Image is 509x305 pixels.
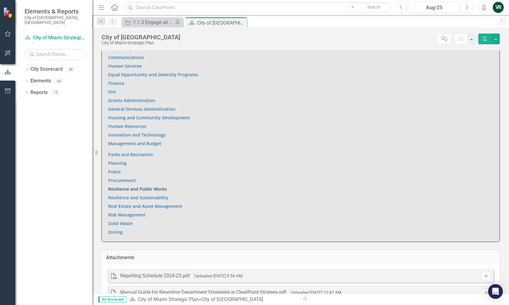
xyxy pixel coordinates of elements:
[108,89,116,95] a: Fire
[195,273,243,278] small: Uploaded [DATE] 9:56 AM
[108,132,166,138] a: Innovation and Technology
[108,195,168,200] a: Resilience and Sustainability
[129,296,296,303] div: »
[98,296,126,303] span: By Scorecard
[197,19,245,27] div: City of [GEOGRAPHIC_DATA]
[411,4,457,11] div: Aug-25
[124,2,391,13] input: Search ClearPoint...
[108,80,124,86] a: Finance
[30,77,51,85] a: Elements
[108,63,142,69] a: Human Services
[25,49,86,60] input: Search Below...
[108,123,146,129] a: Human Resources
[108,46,145,52] a: Code Compliance
[106,255,495,260] h3: Attachments
[120,272,190,279] div: Reporting Schedule 2024-25.pdf
[66,67,76,72] div: 38
[108,72,198,77] a: Equal Opportunity and Diversity Programs
[108,203,182,209] a: Real Estate and Asset Management
[108,169,121,175] a: Police
[101,34,180,41] div: City of [GEOGRAPHIC_DATA]
[108,229,123,235] a: Zoning
[25,34,86,42] a: City of Miami Strategic Plan
[108,115,190,121] a: Housing and Community Development
[408,2,460,13] button: Aug-25
[133,18,174,26] div: 1.1.3 Engage all Stakeholders with timely and clear communication
[359,3,389,12] button: Search
[123,18,174,26] a: 1.1.3 Engage all Stakeholders with timely and clear communication
[108,141,161,146] a: Management and Budget
[120,289,286,296] div: Manual Guide for Reporting Department Strategies in ClearPoint Strategy.pdf
[138,296,199,302] a: City of Miami Strategic Plan
[108,177,136,183] a: Procurement
[108,186,167,192] a: Resilience and Public Works
[108,220,133,226] a: Solid Waste
[291,290,341,295] small: Uploaded [DATE] 10:42 AM
[108,106,176,112] a: General Services Administration
[493,2,504,13] button: VR
[201,296,263,302] div: City of [GEOGRAPHIC_DATA]
[367,5,381,10] span: Search
[30,66,63,73] a: City Scorecard
[108,97,155,103] a: Grants Administration
[108,152,153,157] a: Parks and Recreation
[51,90,61,95] div: 15
[101,41,180,45] div: City of Miami Strategic Plan
[25,8,86,15] span: Elements & Reports
[3,7,14,18] img: ClearPoint Strategy
[108,212,146,218] a: Risk Management
[30,89,48,96] a: Reports
[108,54,144,60] a: Communications
[54,78,64,84] div: 60
[488,284,503,299] div: Open Intercom Messenger
[25,15,86,25] small: City of [GEOGRAPHIC_DATA], [GEOGRAPHIC_DATA]
[108,160,127,166] a: Planning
